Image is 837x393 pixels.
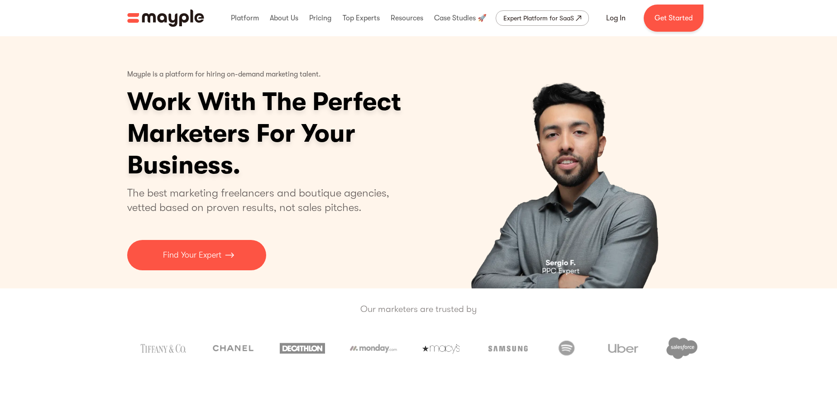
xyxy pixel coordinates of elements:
div: About Us [268,4,301,33]
a: home [127,10,204,27]
div: Resources [388,4,426,33]
img: Mayple logo [127,10,204,27]
p: The best marketing freelancers and boutique agencies, vetted based on proven results, not sales p... [127,186,400,215]
p: Find Your Expert [163,249,221,261]
a: Log In [595,7,636,29]
div: 1 of 4 [427,36,710,288]
div: Pricing [307,4,334,33]
div: Top Experts [340,4,382,33]
a: Get Started [644,5,703,32]
div: Platform [229,4,261,33]
a: Expert Platform for SaaS [496,10,589,26]
div: Expert Platform for SaaS [503,13,574,24]
p: Mayple is a platform for hiring on-demand marketing talent. [127,63,321,86]
div: carousel [427,36,710,288]
h1: Work With The Perfect Marketers For Your Business. [127,86,471,181]
a: Find Your Expert [127,240,266,270]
